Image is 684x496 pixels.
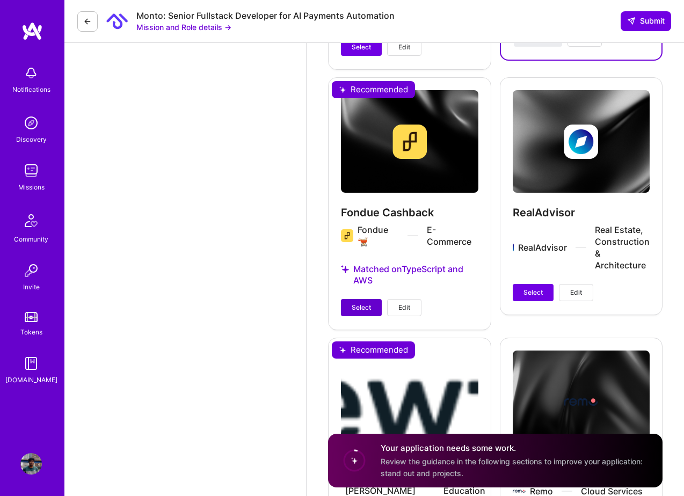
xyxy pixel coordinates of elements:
[352,303,371,312] span: Select
[513,284,554,301] button: Select
[20,62,42,84] img: bell
[25,312,38,322] img: tokens
[14,234,48,245] div: Community
[5,374,57,385] div: [DOMAIN_NAME]
[352,42,371,52] span: Select
[83,17,92,26] i: icon LeftArrowDark
[20,353,42,374] img: guide book
[627,17,636,25] i: icon SendLight
[398,42,410,52] span: Edit
[341,39,382,56] button: Select
[20,112,42,134] img: discovery
[20,160,42,181] img: teamwork
[18,208,44,234] img: Community
[387,299,421,316] button: Edit
[20,260,42,281] img: Invite
[621,11,671,31] button: Submit
[381,443,650,454] h4: Your application needs some work.
[18,181,45,193] div: Missions
[21,21,43,41] img: logo
[12,84,50,95] div: Notifications
[106,11,128,32] img: Company Logo
[570,288,582,297] span: Edit
[559,284,593,301] button: Edit
[387,39,421,56] button: Edit
[627,16,665,26] span: Submit
[381,457,643,478] span: Review the guidance in the following sections to improve your application: stand out and projects.
[136,10,395,21] div: Monto: Senior Fullstack Developer for AI Payments Automation
[23,281,40,293] div: Invite
[20,326,42,338] div: Tokens
[523,288,543,297] span: Select
[20,453,42,475] img: User Avatar
[16,134,47,145] div: Discovery
[136,21,231,33] button: Mission and Role details →
[18,453,45,475] a: User Avatar
[341,299,382,316] button: Select
[398,303,410,312] span: Edit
